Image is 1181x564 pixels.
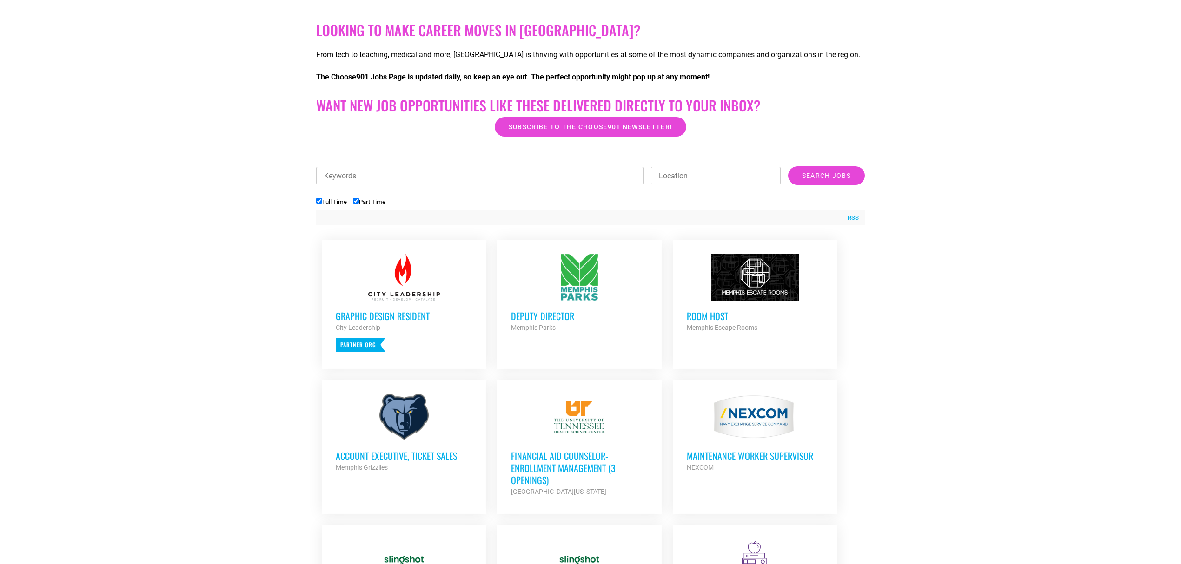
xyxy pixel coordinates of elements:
strong: [GEOGRAPHIC_DATA][US_STATE] [511,488,606,495]
strong: Memphis Parks [511,324,556,331]
strong: NEXCOM [687,464,714,471]
p: Partner Org [336,338,385,352]
label: Full Time [316,198,347,205]
h3: MAINTENANCE WORKER SUPERVISOR [687,450,823,462]
a: Room Host Memphis Escape Rooms [673,240,837,347]
strong: The Choose901 Jobs Page is updated daily, so keep an eye out. The perfect opportunity might pop u... [316,72,710,81]
p: From tech to teaching, medical and more, [GEOGRAPHIC_DATA] is thriving with opportunities at some... [316,49,865,60]
label: Part Time [353,198,385,205]
a: Graphic Design Resident City Leadership Partner Org [322,240,486,366]
a: Financial Aid Counselor-Enrollment Management (3 Openings) [GEOGRAPHIC_DATA][US_STATE] [497,380,662,511]
h2: Want New Job Opportunities like these Delivered Directly to your Inbox? [316,97,865,114]
a: Deputy Director Memphis Parks [497,240,662,347]
input: Full Time [316,198,322,204]
a: MAINTENANCE WORKER SUPERVISOR NEXCOM [673,380,837,487]
a: Subscribe to the Choose901 newsletter! [495,117,686,137]
input: Search Jobs [788,166,865,185]
h3: Room Host [687,310,823,322]
h3: Graphic Design Resident [336,310,472,322]
input: Part Time [353,198,359,204]
strong: Memphis Grizzlies [336,464,388,471]
a: RSS [843,213,859,223]
h2: Looking to make career moves in [GEOGRAPHIC_DATA]? [316,22,865,39]
a: Account Executive, Ticket Sales Memphis Grizzlies [322,380,486,487]
h3: Account Executive, Ticket Sales [336,450,472,462]
strong: Memphis Escape Rooms [687,324,757,331]
span: Subscribe to the Choose901 newsletter! [509,124,672,130]
h3: Financial Aid Counselor-Enrollment Management (3 Openings) [511,450,648,486]
input: Keywords [316,167,644,184]
input: Location [651,167,781,184]
h3: Deputy Director [511,310,648,322]
strong: City Leadership [336,324,380,331]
